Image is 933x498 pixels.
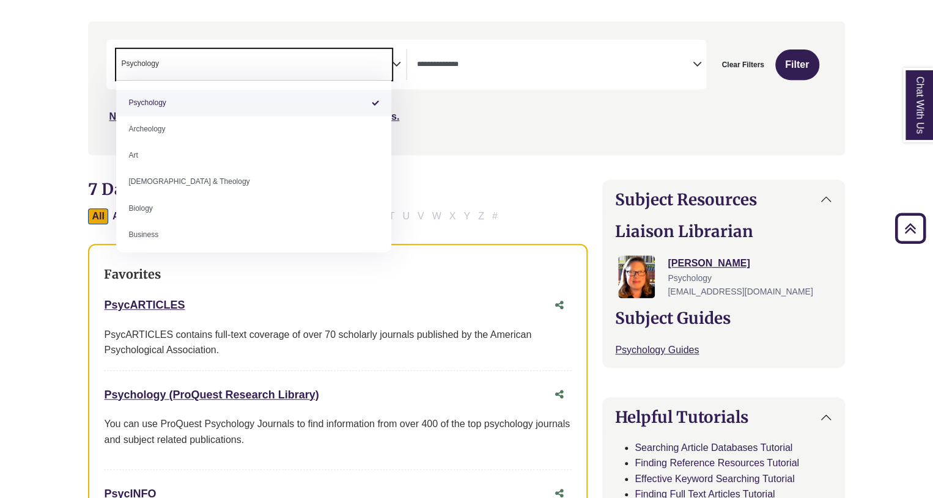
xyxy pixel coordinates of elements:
[615,222,832,241] h2: Liaison Librarian
[714,49,772,80] button: Clear Filters
[88,210,502,221] div: Alpha-list to filter by first letter of database name
[88,179,267,199] span: 7 Databases Found for:
[109,111,399,122] a: Not sure where to start? Check our Recommended Databases.
[547,294,572,317] button: Share this database
[116,116,391,142] li: Archeology
[668,287,813,296] span: [EMAIL_ADDRESS][DOMAIN_NAME]
[121,58,158,70] span: Psychology
[161,60,167,70] textarea: Search
[635,442,792,453] a: Searching Article Databases Tutorial
[547,383,572,406] button: Share this database
[635,458,799,468] a: Finding Reference Resources Tutorial
[104,299,185,311] a: PsycARTICLES
[116,169,391,195] li: [DEMOGRAPHIC_DATA] & Theology
[417,60,692,70] textarea: Search
[775,49,819,80] button: Submit for Search Results
[618,255,655,298] img: Jessica Moore
[104,267,572,282] h3: Favorites
[668,273,712,283] span: Psychology
[116,196,391,222] li: Biology
[109,208,124,224] button: Filter Results A
[104,327,572,358] div: PsycARTICLES contains full-text coverage of over 70 scholarly journals published by the American ...
[88,21,844,155] nav: Search filters
[116,222,391,248] li: Business
[668,258,750,268] a: [PERSON_NAME]
[104,416,572,447] p: You can use ProQuest Psychology Journals to find information from over 400 of the top psychology ...
[615,345,699,355] a: Psychology Guides
[116,58,158,70] li: Psychology
[116,142,391,169] li: Art
[635,474,794,484] a: Effective Keyword Searching Tutorial
[104,389,319,401] a: Psychology (ProQuest Research Library)
[88,208,108,224] button: All
[615,309,832,328] h2: Subject Guides
[891,220,930,236] a: Back to Top
[603,180,844,219] button: Subject Resources
[603,398,844,436] button: Helpful Tutorials
[116,90,391,116] li: Psychology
